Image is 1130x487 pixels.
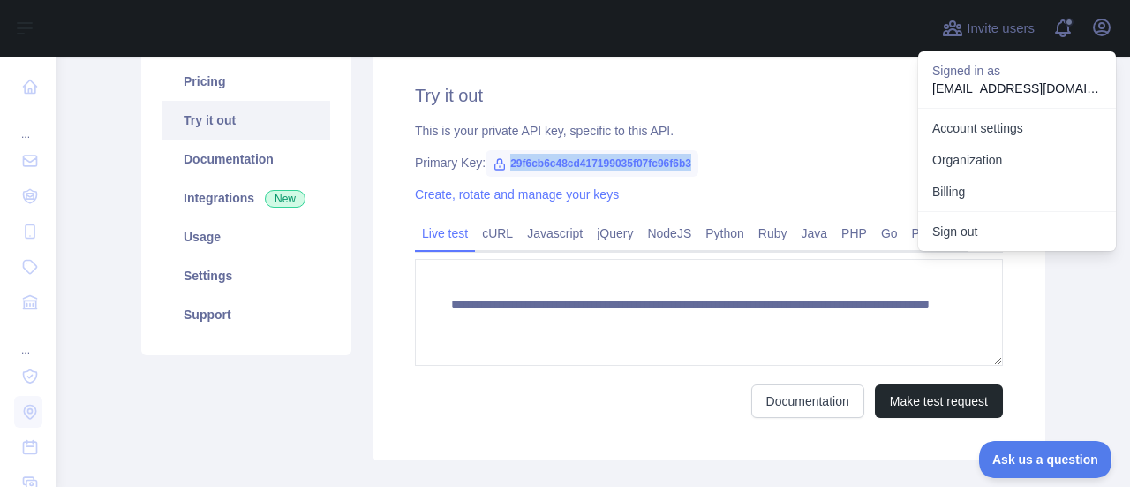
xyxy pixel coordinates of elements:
a: Pricing [162,62,330,101]
button: Invite users [938,14,1038,42]
span: 29f6cb6c48cd417199035f07fc96f6b3 [486,150,698,177]
div: ... [14,322,42,357]
span: Invite users [967,19,1035,39]
a: Postman [905,219,968,247]
h2: Try it out [415,83,1003,108]
a: Settings [162,256,330,295]
a: Support [162,295,330,334]
a: NodeJS [640,219,698,247]
p: [EMAIL_ADDRESS][DOMAIN_NAME] [932,80,1102,97]
a: Create, rotate and manage your keys [415,187,619,202]
button: Make test request [875,384,1003,418]
a: Usage [162,217,330,256]
div: Primary Key: [415,154,1003,171]
button: Sign out [918,216,1116,247]
div: This is your private API key, specific to this API. [415,122,1003,140]
a: Live test [415,219,475,247]
a: Documentation [162,140,330,179]
a: Integrations New [162,179,330,217]
iframe: Toggle Customer Support [979,441,1112,478]
a: PHP [834,219,874,247]
span: New [265,190,305,208]
a: Python [698,219,751,247]
a: Javascript [520,219,590,247]
a: Account settings [918,112,1116,144]
a: Ruby [751,219,795,247]
a: Java [795,219,835,247]
a: Try it out [162,101,330,140]
a: Organization [918,144,1116,176]
a: Documentation [751,384,864,418]
a: cURL [475,219,520,247]
p: Signed in as [932,62,1102,80]
a: jQuery [590,219,640,247]
div: ... [14,106,42,141]
button: Billing [918,176,1116,208]
a: Go [874,219,905,247]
